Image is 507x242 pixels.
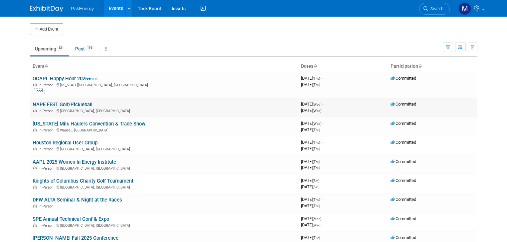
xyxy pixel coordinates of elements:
[313,179,319,183] span: (Sat)
[33,128,37,131] img: In-Person Event
[391,121,416,126] span: Committed
[313,122,321,125] span: (Wed)
[391,102,416,107] span: Committed
[313,109,321,113] span: (Wed)
[313,141,320,144] span: (Thu)
[39,185,56,190] span: In-Person
[33,76,98,82] a: OCAPL Happy Hour 2025
[33,223,37,227] img: In-Person Event
[33,184,296,190] div: [GEOGRAPHIC_DATA], [GEOGRAPHIC_DATA]
[70,42,99,55] a: Past116
[301,184,319,189] span: [DATE]
[313,63,317,69] a: Sort by Start Date
[388,61,477,72] th: Participation
[419,3,450,15] a: Search
[39,204,56,208] span: In-Person
[39,223,56,228] span: In-Person
[39,166,56,171] span: In-Person
[313,185,319,189] span: (Sat)
[313,217,321,221] span: (Mon)
[57,45,64,50] span: 12
[33,127,296,132] div: Wausau, [GEOGRAPHIC_DATA]
[320,178,321,183] span: -
[301,197,322,202] span: [DATE]
[30,6,63,12] img: ExhibitDay
[301,76,322,81] span: [DATE]
[30,23,63,35] button: Add Event
[33,102,92,108] a: NAPE FEST Golf/Pickleball
[313,198,320,202] span: (Thu)
[33,108,296,113] div: [GEOGRAPHIC_DATA], [GEOGRAPHIC_DATA]
[33,146,296,151] div: [GEOGRAPHIC_DATA], [GEOGRAPHIC_DATA]
[321,140,322,145] span: -
[313,204,320,208] span: (Thu)
[418,63,422,69] a: Sort by Participation Type
[301,82,320,87] span: [DATE]
[313,128,320,132] span: (Thu)
[301,203,320,208] span: [DATE]
[33,88,45,94] div: Land
[301,146,320,151] span: [DATE]
[71,6,94,11] span: PakEnergy
[301,159,322,164] span: [DATE]
[321,76,322,81] span: -
[428,6,443,11] span: Search
[30,42,69,55] a: Upcoming12
[33,222,296,228] div: [GEOGRAPHIC_DATA], [GEOGRAPHIC_DATA]
[33,83,37,86] img: In-Person Event
[298,61,388,72] th: Dates
[301,121,323,126] span: [DATE]
[33,178,133,184] a: Knights of Columbus Charity Golf Tournament
[301,165,320,170] span: [DATE]
[301,235,322,240] span: [DATE]
[33,159,116,165] a: AAPL 2025 Women In Energy Institute
[301,178,321,183] span: [DATE]
[391,159,416,164] span: Committed
[33,185,37,189] img: In-Person Event
[301,222,321,227] span: [DATE]
[39,109,56,113] span: In-Person
[458,2,471,15] img: Mary Walker
[33,147,37,150] img: In-Person Event
[33,197,122,203] a: DFW ALTA Seminar & Night at the Races
[45,63,48,69] a: Sort by Event Name
[313,103,321,106] span: (Wed)
[301,108,321,113] span: [DATE]
[391,197,416,202] span: Committed
[391,235,416,240] span: Committed
[313,147,320,151] span: (Thu)
[301,140,322,145] span: [DATE]
[33,235,118,241] a: [PERSON_NAME] Fall 2025 Conference
[321,159,322,164] span: -
[301,127,320,132] span: [DATE]
[322,216,323,221] span: -
[321,235,322,240] span: -
[391,76,416,81] span: Committed
[322,121,323,126] span: -
[313,223,321,227] span: (Wed)
[33,121,145,127] a: [US_STATE] Milk Haulers Convention & Trade Show
[391,178,416,183] span: Committed
[39,147,56,151] span: In-Person
[313,160,320,164] span: (Thu)
[85,45,94,50] span: 116
[33,204,37,207] img: In-Person Event
[301,216,323,221] span: [DATE]
[39,83,56,87] span: In-Person
[321,197,322,202] span: -
[313,236,320,240] span: (Tue)
[33,216,109,222] a: SPE Annual Technical Conf & Expo
[391,216,416,221] span: Committed
[391,140,416,145] span: Committed
[313,166,320,170] span: (Thu)
[33,140,97,146] a: Houston Regional User Group
[33,82,296,87] div: [US_STATE][GEOGRAPHIC_DATA], [GEOGRAPHIC_DATA]
[313,83,320,87] span: (Thu)
[33,165,296,171] div: [GEOGRAPHIC_DATA], [GEOGRAPHIC_DATA]
[322,102,323,107] span: -
[39,128,56,132] span: In-Person
[33,166,37,170] img: In-Person Event
[33,109,37,112] img: In-Person Event
[313,77,320,80] span: (Thu)
[30,61,298,72] th: Event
